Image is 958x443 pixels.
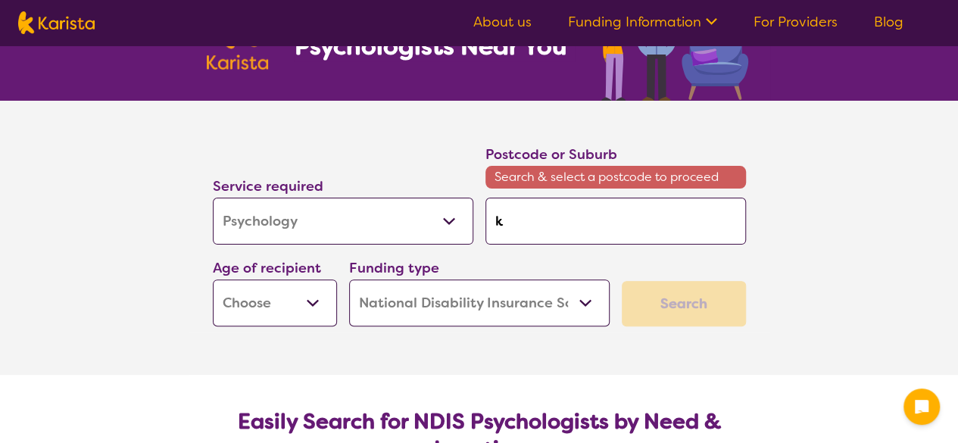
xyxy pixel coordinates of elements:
[349,259,439,277] label: Funding type
[874,13,903,31] a: Blog
[568,13,717,31] a: Funding Information
[485,198,746,245] input: Type
[213,259,321,277] label: Age of recipient
[473,13,532,31] a: About us
[485,166,746,189] span: Search & select a postcode to proceed
[18,11,95,34] img: Karista logo
[754,13,838,31] a: For Providers
[213,177,323,195] label: Service required
[294,1,574,61] h1: Find NDIS Psychologists Near You
[485,145,617,164] label: Postcode or Suburb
